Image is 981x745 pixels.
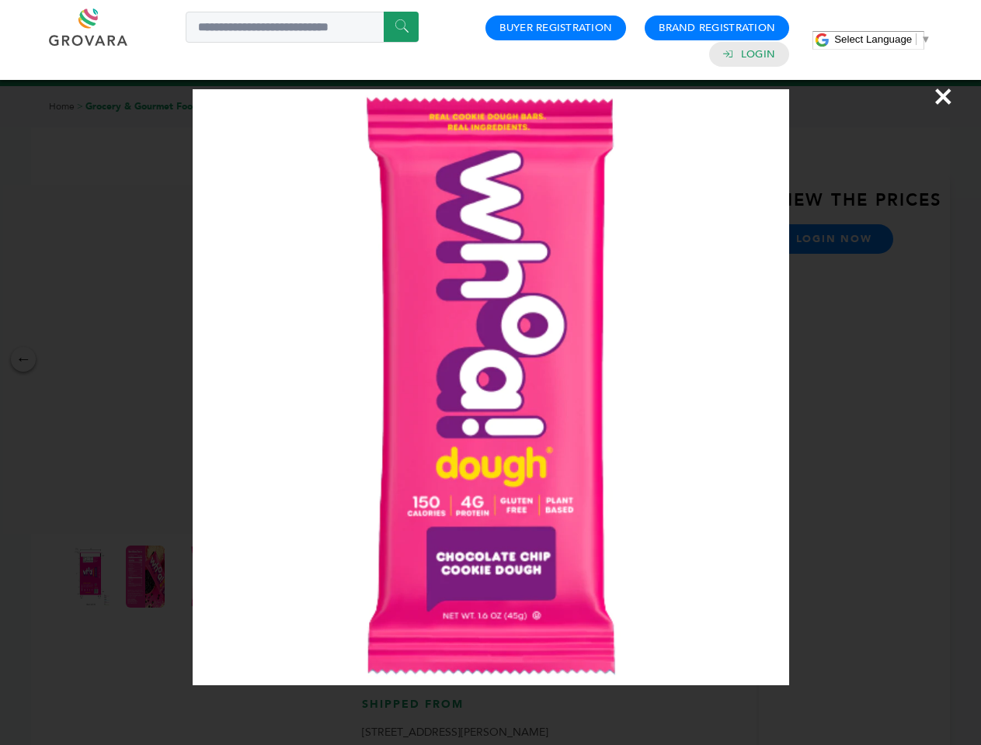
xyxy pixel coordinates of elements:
input: Search a product or brand... [186,12,419,43]
span: ​ [916,33,917,45]
img: Image Preview [193,89,789,685]
span: × [933,74,954,118]
a: Brand Registration [659,21,775,35]
a: Buyer Registration [499,21,612,35]
a: Login [741,47,775,61]
span: ▼ [920,33,931,45]
a: Select Language​ [834,33,931,45]
span: Select Language [834,33,912,45]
